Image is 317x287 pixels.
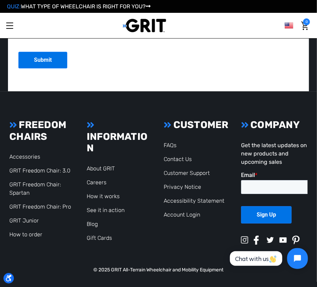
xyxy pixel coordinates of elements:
p: Get the latest updates on new products and upcoming sales [241,141,308,166]
img: Cart [301,22,308,30]
a: Gift Cards [87,235,112,241]
a: Contact Us [164,156,192,162]
a: GRIT Freedom Chair: Pro [9,203,71,210]
img: us.png [285,21,293,30]
a: Privacy Notice [164,184,202,190]
img: instagram [241,236,248,244]
span: QUIZ: [7,3,21,10]
iframe: Tidio Chat [222,242,314,275]
p: © 2025 GRIT All-Terrain Wheelchair and Mobility Equipment [7,266,310,273]
a: About GRIT [87,165,115,172]
a: FAQs [164,142,177,149]
a: GRIT Freedom Chair: Spartan [9,181,61,196]
a: GRIT Junior [9,217,39,224]
a: GRIT Freedom Chair: 3.0 [9,167,70,174]
span: Toggle menu [6,25,13,26]
a: Careers [87,179,106,186]
a: See it in action [87,207,125,213]
a: QUIZ:WHAT TYPE OF WHEELCHAIR IS RIGHT FOR YOU? [7,3,151,10]
img: youtube [280,237,287,243]
img: GRIT All-Terrain Wheelchair and Mobility Equipment [123,18,166,33]
span: 0 [303,18,310,25]
a: Accessories [9,153,40,160]
a: How to order [9,231,42,238]
h3: FREEDOM CHAIRS [9,119,76,142]
iframe: Form 0 [241,172,308,229]
img: pinterest [292,236,300,245]
img: twitter [267,237,274,243]
a: Cart with 0 items [300,18,310,33]
a: Blog [87,221,98,227]
a: How it works [87,193,120,200]
a: Accessibility Statement [164,197,225,204]
h3: COMPANY [241,119,308,131]
span: Phone Number [140,28,178,35]
img: facebook [254,236,259,245]
h3: INFORMATION [87,119,153,154]
a: Account Login [164,211,200,218]
h3: CUSTOMER [164,119,231,131]
a: Customer Support [164,170,210,176]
